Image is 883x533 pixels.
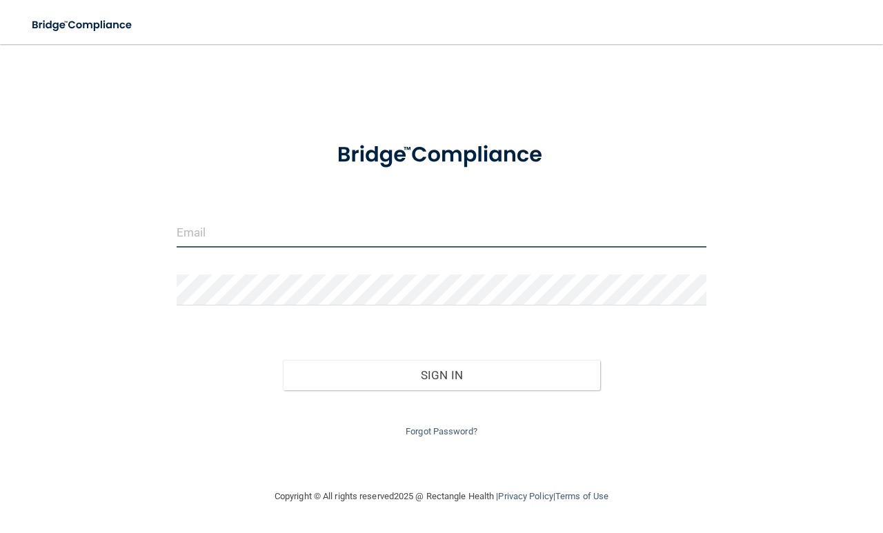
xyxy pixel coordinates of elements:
[555,491,608,501] a: Terms of Use
[177,217,706,248] input: Email
[21,11,145,39] img: bridge_compliance_login_screen.278c3ca4.svg
[406,426,477,436] a: Forgot Password?
[315,127,569,183] img: bridge_compliance_login_screen.278c3ca4.svg
[498,491,553,501] a: Privacy Policy
[283,360,601,390] button: Sign In
[190,474,693,519] div: Copyright © All rights reserved 2025 @ Rectangle Health | |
